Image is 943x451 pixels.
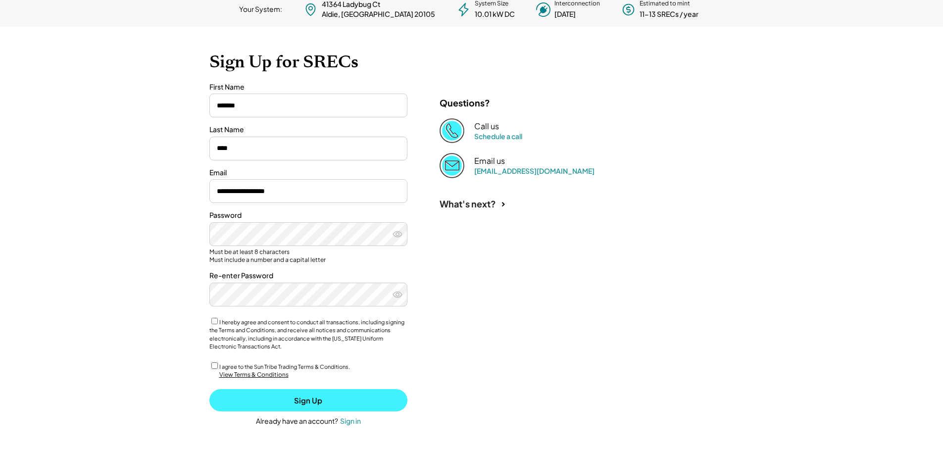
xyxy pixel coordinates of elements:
[640,9,698,19] div: 11-13 SRECs / year
[239,4,282,14] div: Your System:
[209,51,734,72] h1: Sign Up for SRECs
[209,248,407,263] div: Must be at least 8 characters Must include a number and a capital letter
[219,363,350,370] label: I agree to the Sun Tribe Trading Terms & Conditions.
[209,168,407,178] div: Email
[209,82,407,92] div: First Name
[209,389,407,411] button: Sign Up
[474,156,505,166] div: Email us
[554,9,576,19] div: [DATE]
[209,271,407,281] div: Re-enter Password
[440,198,496,209] div: What's next?
[219,371,289,379] div: View Terms & Conditions
[209,210,407,220] div: Password
[340,416,361,425] div: Sign in
[475,9,515,19] div: 10.01 kW DC
[440,118,464,143] img: Phone%20copy%403x.png
[440,153,464,178] img: Email%202%403x.png
[474,132,522,141] a: Schedule a call
[256,416,338,426] div: Already have an account?
[440,97,490,108] div: Questions?
[474,166,595,175] a: [EMAIL_ADDRESS][DOMAIN_NAME]
[209,319,404,350] label: I hereby agree and consent to conduct all transactions, including signing the Terms and Condition...
[209,125,407,135] div: Last Name
[474,121,499,132] div: Call us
